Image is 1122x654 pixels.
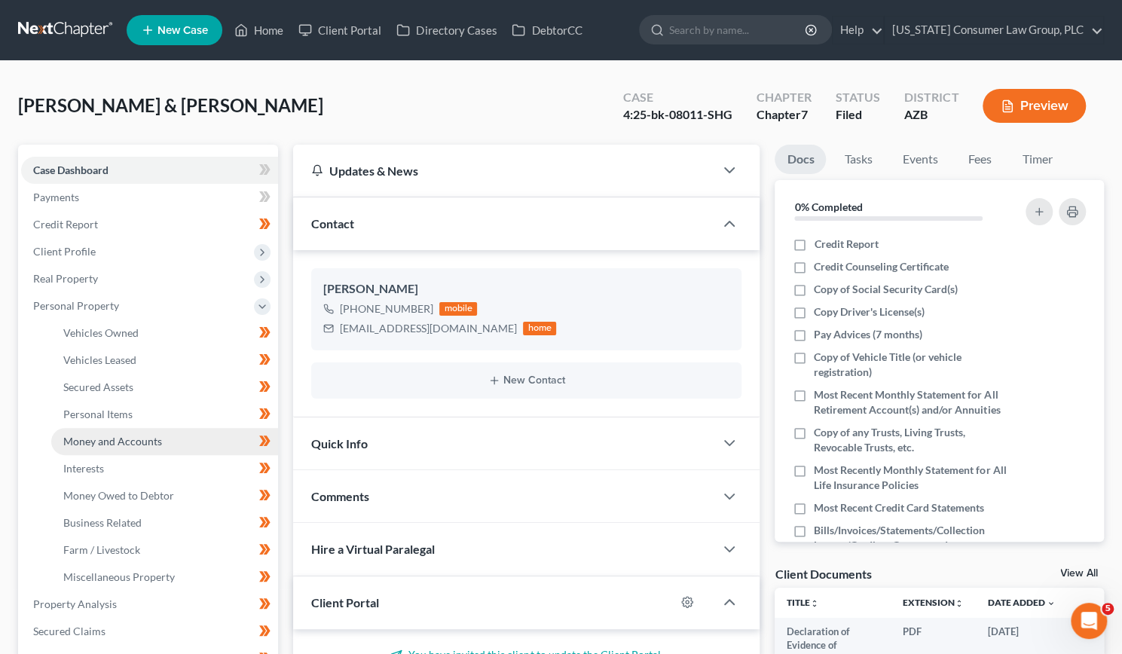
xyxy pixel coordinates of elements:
[669,16,807,44] input: Search by name...
[814,327,922,342] span: Pay Advices (7 months)
[340,321,517,336] div: [EMAIL_ADDRESS][DOMAIN_NAME]
[63,435,162,448] span: Money and Accounts
[311,542,435,556] span: Hire a Virtual Paralegal
[51,509,278,536] a: Business Related
[63,326,139,339] span: Vehicles Owned
[33,625,105,637] span: Secured Claims
[21,591,278,618] a: Property Analysis
[955,599,964,608] i: unfold_more
[51,564,278,591] a: Miscellaneous Property
[1010,145,1064,174] a: Timer
[63,516,142,529] span: Business Related
[33,191,79,203] span: Payments
[814,259,949,274] span: Credit Counseling Certificate
[33,245,96,258] span: Client Profile
[21,184,278,211] a: Payments
[389,17,504,44] a: Directory Cases
[63,543,140,556] span: Farm / Livestock
[63,353,136,366] span: Vehicles Leased
[623,89,732,106] div: Case
[63,462,104,475] span: Interests
[311,436,368,451] span: Quick Info
[1102,603,1114,615] span: 5
[814,387,1008,417] span: Most Recent Monthly Statement for All Retirement Account(s) and/or Annuities
[311,216,354,231] span: Contact
[33,218,98,231] span: Credit Report
[1071,603,1107,639] iframe: Intercom live chat
[833,17,883,44] a: Help
[504,17,589,44] a: DebtorCC
[51,536,278,564] a: Farm / Livestock
[21,618,278,645] a: Secured Claims
[836,106,880,124] div: Filed
[814,350,1008,380] span: Copy of Vehicle Title (or vehicle registration)
[775,566,871,582] div: Client Documents
[787,597,819,608] a: Titleunfold_more
[988,597,1056,608] a: Date Added expand_more
[33,272,98,285] span: Real Property
[836,89,880,106] div: Status
[832,145,884,174] a: Tasks
[311,595,379,610] span: Client Portal
[775,145,826,174] a: Docs
[51,347,278,374] a: Vehicles Leased
[323,374,729,387] button: New Contact
[311,489,369,503] span: Comments
[311,163,696,179] div: Updates & News
[63,570,175,583] span: Miscellaneous Property
[810,599,819,608] i: unfold_more
[51,428,278,455] a: Money and Accounts
[21,157,278,184] a: Case Dashboard
[340,301,433,316] div: [PHONE_NUMBER]
[904,89,958,106] div: District
[523,322,556,335] div: home
[33,299,119,312] span: Personal Property
[814,463,1008,493] span: Most Recently Monthly Statement for All Life Insurance Policies
[18,94,323,116] span: [PERSON_NAME] & [PERSON_NAME]
[51,482,278,509] a: Money Owed to Debtor
[814,425,1008,455] span: Copy of any Trusts, Living Trusts, Revocable Trusts, etc.
[814,500,984,515] span: Most Recent Credit Card Statements
[323,280,729,298] div: [PERSON_NAME]
[885,17,1103,44] a: [US_STATE] Consumer Law Group, PLC
[63,380,133,393] span: Secured Assets
[814,523,1008,553] span: Bills/Invoices/Statements/Collection Letters/Creditor Correspondence
[757,89,812,106] div: Chapter
[623,106,732,124] div: 4:25-bk-08011-SHG
[63,489,174,502] span: Money Owed to Debtor
[1047,599,1056,608] i: expand_more
[814,304,925,319] span: Copy Driver's License(s)
[227,17,291,44] a: Home
[983,89,1086,123] button: Preview
[814,237,878,252] span: Credit Report
[794,200,862,213] strong: 0% Completed
[890,145,949,174] a: Events
[21,211,278,238] a: Credit Report
[33,163,109,176] span: Case Dashboard
[904,106,958,124] div: AZB
[439,302,477,316] div: mobile
[157,25,208,36] span: New Case
[51,374,278,401] a: Secured Assets
[291,17,389,44] a: Client Portal
[51,401,278,428] a: Personal Items
[63,408,133,420] span: Personal Items
[955,145,1004,174] a: Fees
[51,319,278,347] a: Vehicles Owned
[1060,568,1098,579] a: View All
[757,106,812,124] div: Chapter
[33,597,117,610] span: Property Analysis
[51,455,278,482] a: Interests
[814,282,958,297] span: Copy of Social Security Card(s)
[801,107,808,121] span: 7
[903,597,964,608] a: Extensionunfold_more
